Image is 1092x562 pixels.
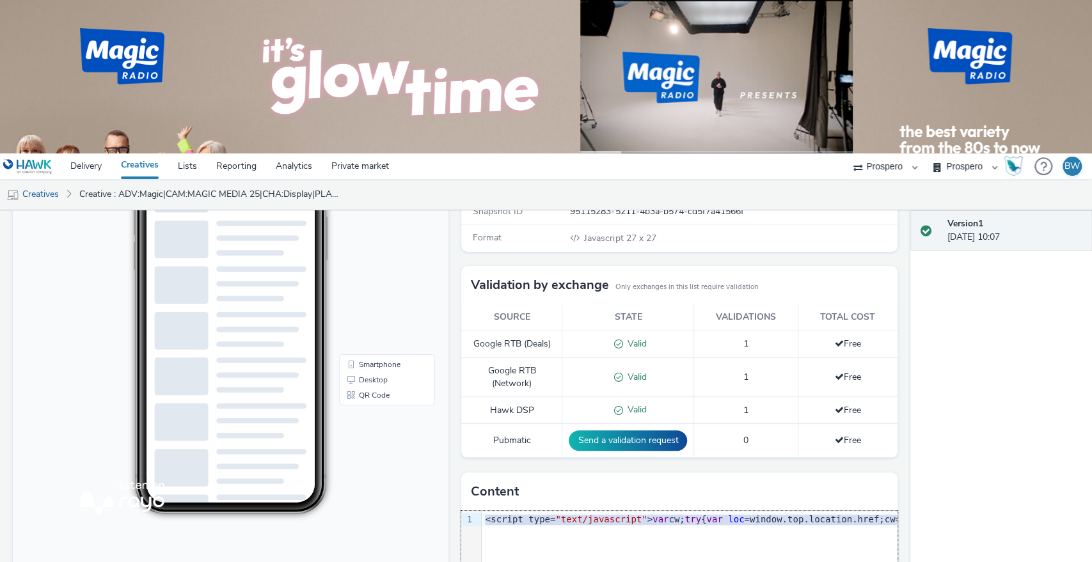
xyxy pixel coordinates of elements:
[80,28,164,84] img: Logo.png
[743,404,748,416] span: 1
[555,514,647,524] span: "text/javascript"
[623,338,647,350] span: Valid
[3,159,52,175] img: undefined Logo
[461,304,562,331] th: Source
[562,304,694,331] th: State
[570,205,896,218] div: 95115283-5211-4b3a-b574-cd5f7a41566f
[461,357,562,397] td: Google RTB (Network)
[471,276,609,295] h3: Validation by exchange
[584,232,626,244] span: Javascript
[1004,156,1023,176] img: Hawk Academy
[471,482,519,501] h3: Content
[461,424,562,458] td: Pubmatic
[835,434,861,446] span: Free
[835,338,861,350] span: Free
[346,284,375,292] span: Desktop
[685,514,701,524] span: try
[743,434,748,446] span: 0
[583,232,656,244] span: 27 x 27
[798,304,897,331] th: Total cost
[1004,156,1028,176] a: Hawk Academy
[1064,157,1080,176] div: BW
[329,295,420,311] li: QR Code
[623,371,647,383] span: Valid
[207,153,266,179] a: Reporting
[461,331,562,357] td: Google RTB (Deals)
[346,299,377,307] span: QR Code
[706,514,722,524] span: var
[743,371,748,383] span: 1
[569,430,687,451] button: Send a validation request
[461,397,562,424] td: Hawk DSP
[346,269,388,276] span: Smartphone
[653,514,669,524] span: var
[835,404,861,416] span: Free
[329,280,420,295] li: Desktop
[461,513,474,526] div: 1
[168,153,207,179] a: Lists
[61,153,111,179] a: Delivery
[835,371,861,383] span: Free
[473,205,523,217] span: Snapshot ID
[728,514,744,524] span: loc
[266,153,322,179] a: Analytics
[743,338,748,350] span: 1
[329,265,420,280] li: Smartphone
[473,231,502,244] span: Format
[694,304,798,331] th: Validations
[615,282,758,292] small: Only exchanges in this list require validation
[111,153,168,179] a: Creatives
[147,49,161,56] span: 10:23
[623,403,647,416] span: Valid
[322,153,399,179] a: Private market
